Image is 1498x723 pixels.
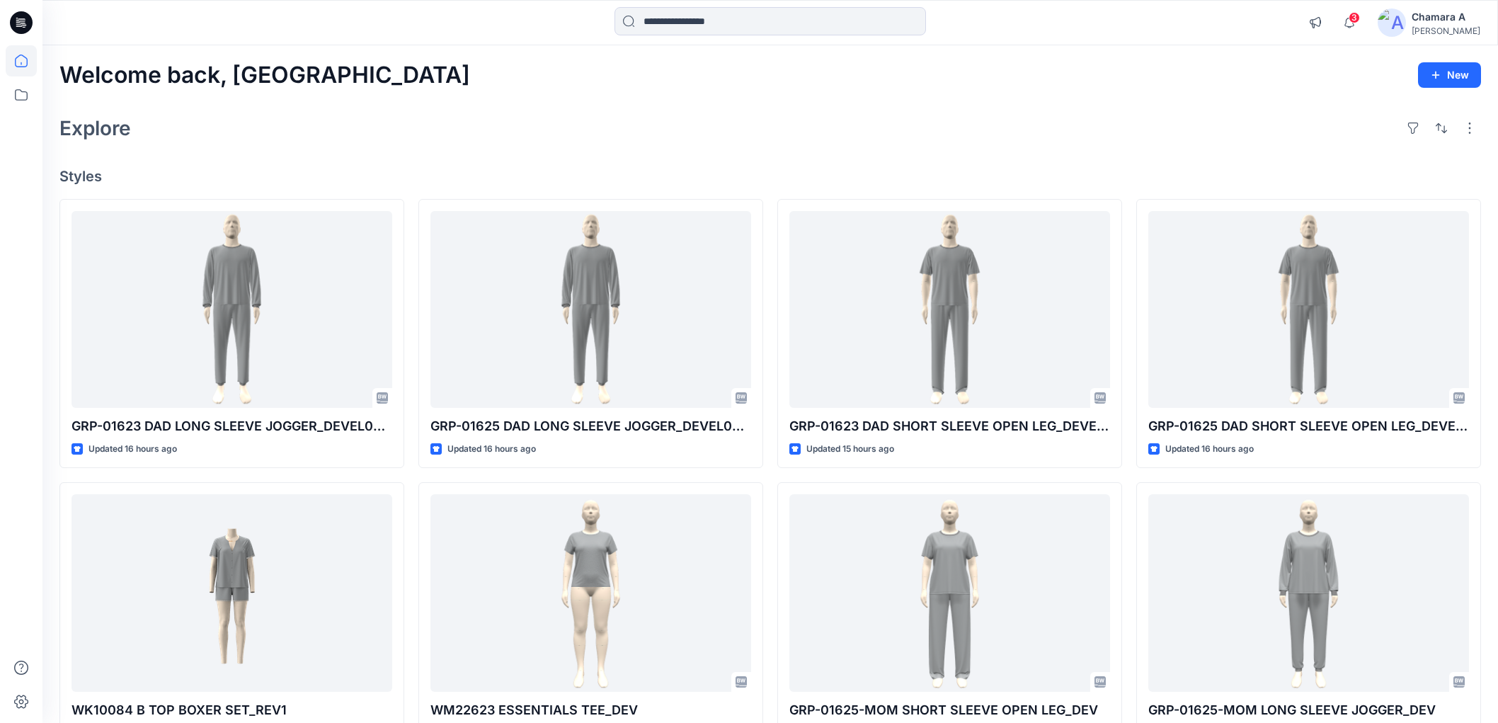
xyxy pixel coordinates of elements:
p: Updated 16 hours ago [88,442,177,457]
p: WM22623 ESSENTIALS TEE_DEV [430,700,751,720]
h2: Explore [59,117,131,140]
p: Updated 15 hours ago [806,442,894,457]
p: GRP-01623 DAD SHORT SLEEVE OPEN LEG_DEVELOPMENT [789,416,1110,436]
p: Updated 16 hours ago [447,442,536,457]
p: GRP-01623 DAD LONG SLEEVE JOGGER_DEVEL0PMENT [72,416,392,436]
span: 3 [1349,12,1360,23]
p: GRP-01625 DAD LONG SLEEVE JOGGER_DEVEL0PMENT [430,416,751,436]
a: WK10084 B TOP BOXER SET_REV1 [72,494,392,691]
a: GRP-01623 DAD SHORT SLEEVE OPEN LEG_DEVELOPMENT [789,211,1110,408]
a: GRP-01625-MOM SHORT SLEEVE OPEN LEG_DEV [789,494,1110,691]
p: GRP-01625-MOM LONG SLEEVE JOGGER_DEV [1148,700,1469,720]
button: New [1418,62,1481,88]
a: GRP-01625 DAD SHORT SLEEVE OPEN LEG_DEVELOPMENT [1148,211,1469,408]
a: WM22623 ESSENTIALS TEE_DEV [430,494,751,691]
div: Chamara A [1412,8,1480,25]
h4: Styles [59,168,1481,185]
p: GRP-01625 DAD SHORT SLEEVE OPEN LEG_DEVELOPMENT [1148,416,1469,436]
p: Updated 16 hours ago [1165,442,1254,457]
h2: Welcome back, [GEOGRAPHIC_DATA] [59,62,470,89]
div: [PERSON_NAME] [1412,25,1480,36]
a: GRP-01623 DAD LONG SLEEVE JOGGER_DEVEL0PMENT [72,211,392,408]
img: avatar [1378,8,1406,37]
a: GRP-01625-MOM LONG SLEEVE JOGGER_DEV [1148,494,1469,691]
a: GRP-01625 DAD LONG SLEEVE JOGGER_DEVEL0PMENT [430,211,751,408]
p: WK10084 B TOP BOXER SET_REV1 [72,700,392,720]
p: GRP-01625-MOM SHORT SLEEVE OPEN LEG_DEV [789,700,1110,720]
